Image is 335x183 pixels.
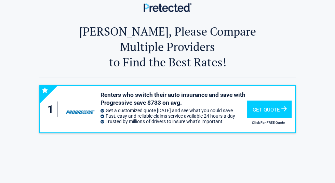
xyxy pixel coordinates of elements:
div: 1 [47,102,57,117]
h2: [PERSON_NAME], Please Compare Multiple Providers to Find the Best Rates! [61,24,274,70]
img: Main Logo [144,3,191,12]
li: Get a customized quote [DATE] and see what you could save [100,108,247,113]
h2: Click For FREE Quote [247,121,289,125]
img: progressive's logo [63,101,97,117]
h3: Renters who switch their auto insurance and save with Progressive save $733 on avg. [100,91,247,107]
li: Trusted by millions of drivers to insure what’s important [100,119,247,124]
li: Fast, easy and reliable claims service available 24 hours a day [100,113,247,119]
div: Get Quote [247,101,292,118]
